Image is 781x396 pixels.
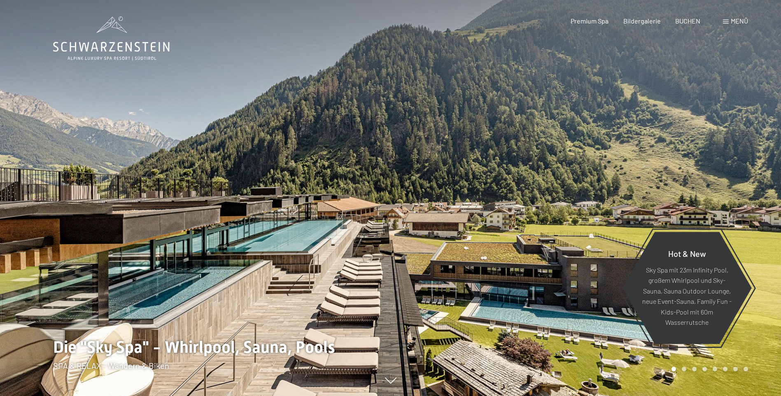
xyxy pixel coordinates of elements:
div: Carousel Page 6 [723,367,727,371]
a: Bildergalerie [623,17,661,25]
div: Carousel Page 2 [682,367,686,371]
span: Hot & New [668,248,706,258]
a: BUCHEN [675,17,700,25]
a: Premium Spa [571,17,608,25]
div: Carousel Pagination [669,367,748,371]
div: Carousel Page 1 (Current Slide) [671,367,676,371]
a: Hot & New Sky Spa mit 23m Infinity Pool, großem Whirlpool und Sky-Sauna, Sauna Outdoor Lounge, ne... [622,231,752,345]
div: Carousel Page 4 [702,367,707,371]
p: Sky Spa mit 23m Infinity Pool, großem Whirlpool und Sky-Sauna, Sauna Outdoor Lounge, neue Event-S... [642,264,732,328]
div: Carousel Page 3 [692,367,697,371]
div: Carousel Page 8 [744,367,748,371]
span: Menü [731,17,748,25]
div: Carousel Page 5 [713,367,717,371]
div: Carousel Page 7 [733,367,738,371]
